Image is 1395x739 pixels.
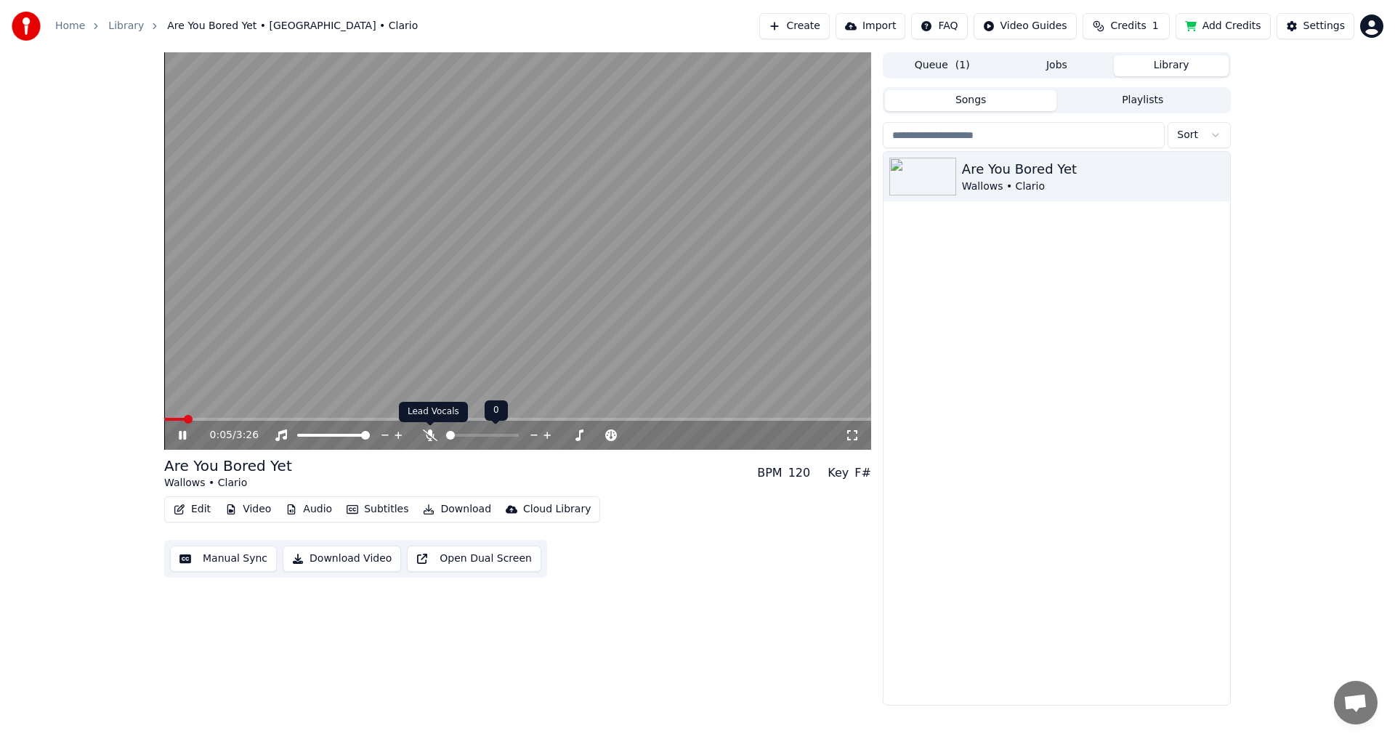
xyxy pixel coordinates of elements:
[955,58,970,73] span: ( 1 )
[1303,19,1345,33] div: Settings
[485,400,508,421] div: 0
[168,499,217,520] button: Edit
[1177,128,1198,142] span: Sort
[1334,681,1378,724] div: Open chat
[210,428,245,443] div: /
[407,546,541,572] button: Open Dual Screen
[12,12,41,41] img: youka
[236,428,259,443] span: 3:26
[1110,19,1146,33] span: Credits
[1056,90,1229,111] button: Playlists
[210,428,232,443] span: 0:05
[885,90,1057,111] button: Songs
[974,13,1077,39] button: Video Guides
[523,502,591,517] div: Cloud Library
[164,456,292,476] div: Are You Bored Yet
[1152,19,1159,33] span: 1
[170,546,277,572] button: Manual Sync
[962,179,1224,194] div: Wallows • Clario
[417,499,497,520] button: Download
[280,499,338,520] button: Audio
[1176,13,1271,39] button: Add Credits
[911,13,967,39] button: FAQ
[399,402,468,422] div: Lead Vocals
[219,499,277,520] button: Video
[1000,55,1115,76] button: Jobs
[341,499,414,520] button: Subtitles
[1277,13,1354,39] button: Settings
[1083,13,1170,39] button: Credits1
[55,19,85,33] a: Home
[962,159,1224,179] div: Are You Bored Yet
[759,13,830,39] button: Create
[167,19,418,33] span: Are You Bored Yet • [GEOGRAPHIC_DATA] • Clario
[283,546,401,572] button: Download Video
[164,476,292,490] div: Wallows • Clario
[1114,55,1229,76] button: Library
[828,464,849,482] div: Key
[55,19,418,33] nav: breadcrumb
[854,464,871,482] div: F#
[757,464,782,482] div: BPM
[836,13,905,39] button: Import
[788,464,811,482] div: 120
[108,19,144,33] a: Library
[885,55,1000,76] button: Queue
